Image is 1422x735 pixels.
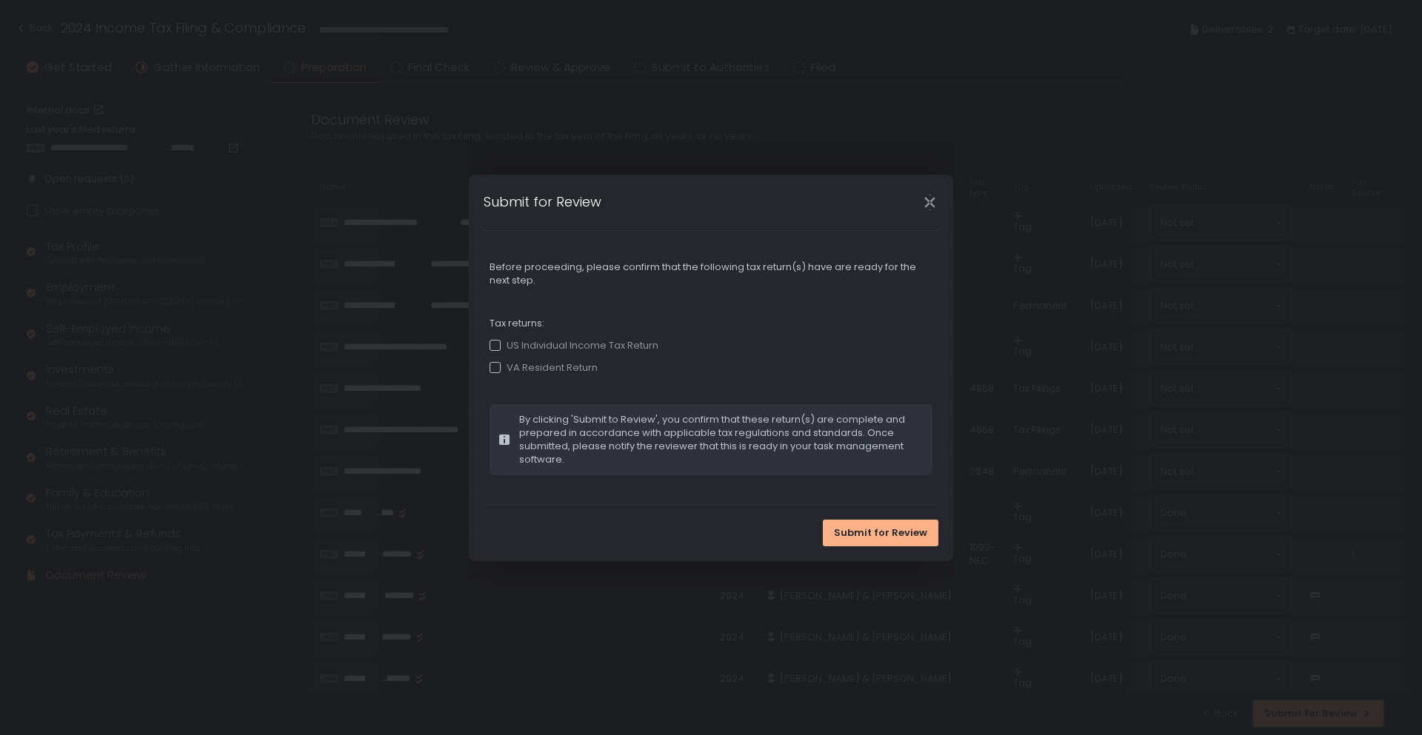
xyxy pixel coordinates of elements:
[519,413,924,466] span: By clicking 'Submit to Review', you confirm that these return(s) are complete and prepared in acc...
[490,261,932,287] span: Before proceeding, please confirm that the following tax return(s) have are ready for the next step.
[906,194,953,211] div: Close
[823,520,938,546] button: Submit for Review
[834,526,927,540] span: Submit for Review
[484,192,601,212] h1: Submit for Review
[490,317,932,330] span: Tax returns:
